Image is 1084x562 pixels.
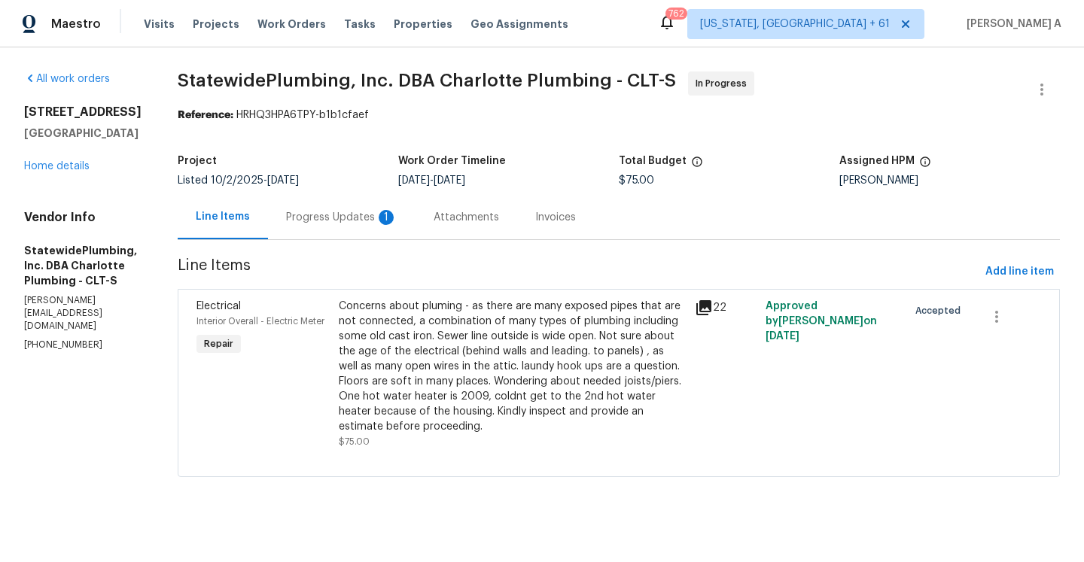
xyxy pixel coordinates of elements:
[619,156,687,166] h5: Total Budget
[24,105,142,120] h2: [STREET_ADDRESS]
[394,17,452,32] span: Properties
[434,175,465,186] span: [DATE]
[178,258,979,286] span: Line Items
[339,299,686,434] div: Concerns about pluming - as there are many exposed pipes that are not connected, a combination of...
[24,243,142,288] h5: StatewidePlumbing, Inc. DBA Charlotte Plumbing - CLT-S
[24,74,110,84] a: All work orders
[211,175,299,186] span: -
[211,175,263,186] span: 10/2/2025
[193,17,239,32] span: Projects
[398,175,465,186] span: -
[766,331,799,342] span: [DATE]
[24,210,142,225] h4: Vendor Info
[619,175,654,186] span: $75.00
[766,301,877,342] span: Approved by [PERSON_NAME] on
[339,437,370,446] span: $75.00
[919,156,931,175] span: The hpm assigned to this work order.
[961,17,1061,32] span: [PERSON_NAME] A
[24,294,142,333] p: [PERSON_NAME][EMAIL_ADDRESS][DOMAIN_NAME]
[985,263,1054,281] span: Add line item
[379,210,394,225] div: 1
[915,303,967,318] span: Accepted
[24,339,142,351] p: [PHONE_NUMBER]
[695,299,757,317] div: 22
[668,6,684,21] div: 762
[286,210,397,225] div: Progress Updates
[24,161,90,172] a: Home details
[398,156,506,166] h5: Work Order Timeline
[51,17,101,32] span: Maestro
[470,17,568,32] span: Geo Assignments
[196,209,250,224] div: Line Items
[144,17,175,32] span: Visits
[178,71,676,90] span: StatewidePlumbing, Inc. DBA Charlotte Plumbing - CLT-S
[398,175,430,186] span: [DATE]
[257,17,326,32] span: Work Orders
[196,317,324,326] span: Interior Overall - Electric Meter
[178,110,233,120] b: Reference:
[344,19,376,29] span: Tasks
[839,175,1060,186] div: [PERSON_NAME]
[434,210,499,225] div: Attachments
[696,76,753,91] span: In Progress
[979,258,1060,286] button: Add line item
[198,336,239,351] span: Repair
[178,156,217,166] h5: Project
[691,156,703,175] span: The total cost of line items that have been proposed by Opendoor. This sum includes line items th...
[178,175,299,186] span: Listed
[24,126,142,141] h5: [GEOGRAPHIC_DATA]
[839,156,915,166] h5: Assigned HPM
[267,175,299,186] span: [DATE]
[178,108,1060,123] div: HRHQ3HPA6TPY-b1b1cfaef
[196,301,241,311] span: Electrical
[700,17,890,32] span: [US_STATE], [GEOGRAPHIC_DATA] + 61
[535,210,576,225] div: Invoices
